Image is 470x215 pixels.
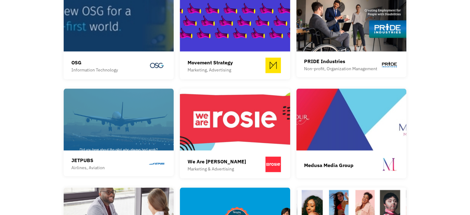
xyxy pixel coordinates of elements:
[188,158,246,165] div: We Are [PERSON_NAME]
[296,88,407,178] a: Medusa Media Group
[180,88,290,178] a: We Are [PERSON_NAME]Marketing & Advertising
[64,88,174,176] a: JETPUBSAirlines, Aviation
[188,59,233,66] div: Movement Strategy
[71,66,118,74] div: Information Technology
[304,65,377,72] div: Non-profit, Organization Management
[71,157,105,164] div: JETPUBS
[188,66,233,74] div: Marketing, Advertising
[304,161,354,169] div: Medusa Media Group
[304,58,377,65] div: PRIDE Industries
[71,59,118,66] div: OSG
[188,165,246,173] div: Marketing & Advertising
[71,164,105,171] div: Airlines, Aviation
